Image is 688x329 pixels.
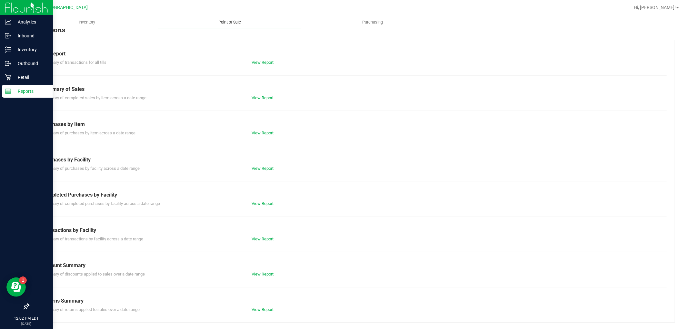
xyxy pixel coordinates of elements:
[5,19,11,25] inline-svg: Analytics
[42,307,140,312] span: Summary of returns applied to sales over a date range
[252,272,274,276] a: View Report
[252,166,274,171] a: View Report
[252,131,274,135] a: View Report
[42,85,662,93] div: Summary of Sales
[42,237,143,241] span: Summary of transactions by facility across a date range
[5,74,11,81] inline-svg: Retail
[252,60,274,65] a: View Report
[42,95,146,100] span: Summary of completed sales by item across a date range
[634,5,676,10] span: Hi, [PERSON_NAME]!
[42,272,145,276] span: Summary of discounts applied to sales over a date range
[5,60,11,67] inline-svg: Outbound
[301,15,444,29] a: Purchasing
[42,297,662,305] div: Returns Summary
[42,131,135,135] span: Summary of purchases by item across a date range
[42,50,662,58] div: Till Report
[11,60,50,67] p: Outbound
[44,5,88,10] span: [GEOGRAPHIC_DATA]
[11,46,50,53] p: Inventory
[6,277,26,297] iframe: Resource center
[3,321,50,326] p: [DATE]
[19,276,27,284] iframe: Resource center unread badge
[42,191,662,199] div: Completed Purchases by Facility
[42,227,662,234] div: Transactions by Facility
[11,73,50,81] p: Retail
[42,121,662,128] div: Purchases by Item
[15,15,158,29] a: Inventory
[42,166,140,171] span: Summary of purchases by facility across a date range
[158,15,301,29] a: Point of Sale
[354,19,392,25] span: Purchasing
[42,60,106,65] span: Summary of transactions for all tills
[5,88,11,94] inline-svg: Reports
[11,87,50,95] p: Reports
[11,32,50,40] p: Inbound
[210,19,250,25] span: Point of Sale
[42,201,160,206] span: Summary of completed purchases by facility across a date range
[252,201,274,206] a: View Report
[42,262,662,269] div: Discount Summary
[5,46,11,53] inline-svg: Inventory
[252,95,274,100] a: View Report
[3,315,50,321] p: 12:02 PM EDT
[70,19,104,25] span: Inventory
[5,33,11,39] inline-svg: Inbound
[252,237,274,241] a: View Report
[11,18,50,26] p: Analytics
[42,156,662,164] div: Purchases by Facility
[28,25,675,40] div: POS Reports
[252,307,274,312] a: View Report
